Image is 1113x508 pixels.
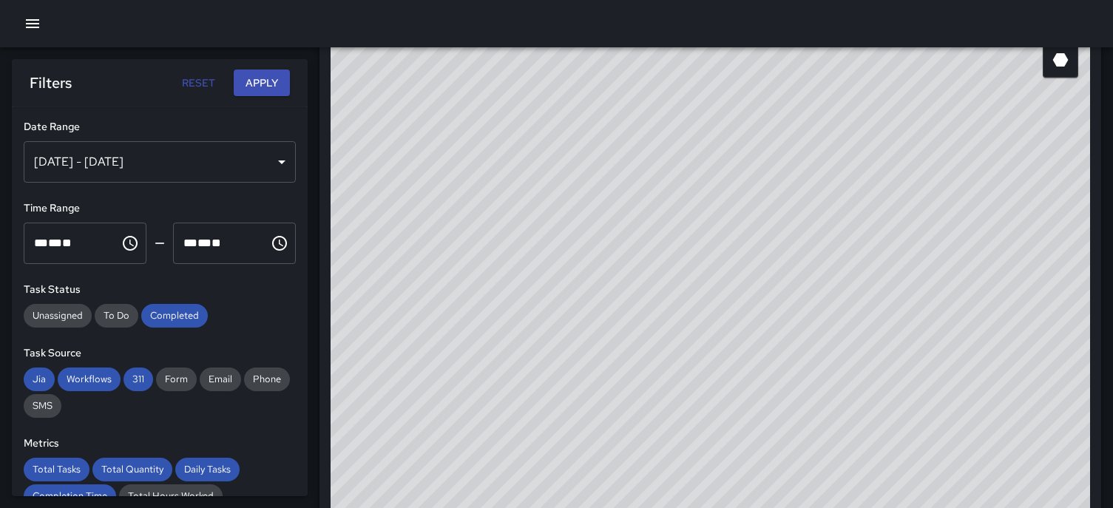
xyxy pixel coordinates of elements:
div: SMS [24,394,61,418]
span: Meridiem [212,237,221,248]
span: Phone [244,372,290,387]
span: To Do [95,308,138,323]
button: Choose time, selected time is 12:00 AM [115,228,145,258]
div: Form [156,368,197,391]
span: 311 [124,372,153,387]
span: Total Quantity [92,462,172,477]
button: Reset [175,70,222,97]
span: Daily Tasks [175,462,240,477]
div: Daily Tasks [175,458,240,481]
h6: Time Range [24,200,296,217]
div: 311 [124,368,153,391]
div: Total Tasks [24,458,89,481]
span: Meridiem [62,237,72,248]
h6: Date Range [24,119,296,135]
div: Total Quantity [92,458,172,481]
span: Hours [183,237,197,248]
button: Apply [234,70,290,97]
span: Email [200,372,241,387]
span: Jia [24,372,55,387]
svg: 3D Heatmap [1052,51,1069,69]
div: Jia [24,368,55,391]
span: Workflows [58,372,121,387]
button: Choose time, selected time is 11:59 PM [265,228,294,258]
h6: Task Status [24,282,296,298]
div: Email [200,368,241,391]
h6: Task Source [24,345,296,362]
div: [DATE] - [DATE] [24,141,296,183]
div: Unassigned [24,304,92,328]
div: Completion Time [24,484,116,508]
span: Total Tasks [24,462,89,477]
h6: Metrics [24,436,296,452]
span: Completed [141,308,208,323]
span: Completion Time [24,489,116,504]
button: 3D Heatmap [1043,42,1078,78]
span: Form [156,372,197,387]
span: Unassigned [24,308,92,323]
span: Total Hours Worked [119,489,223,504]
span: Minutes [197,237,212,248]
div: Completed [141,304,208,328]
span: Hours [34,237,48,248]
span: SMS [24,399,61,413]
span: Minutes [48,237,62,248]
div: To Do [95,304,138,328]
div: Total Hours Worked [119,484,223,508]
div: Workflows [58,368,121,391]
h6: Filters [30,71,72,95]
div: Phone [244,368,290,391]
